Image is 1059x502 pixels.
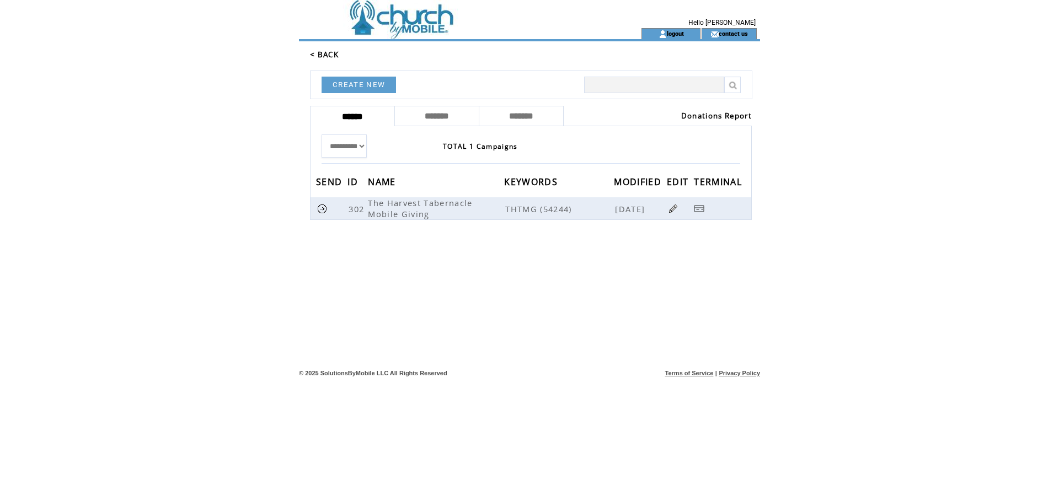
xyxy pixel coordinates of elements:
[659,30,667,39] img: account_icon.gif
[694,173,745,193] span: TERMINAL
[667,30,684,37] a: logout
[347,173,361,193] span: ID
[349,203,367,214] span: 302
[688,19,756,26] span: Hello [PERSON_NAME]
[719,30,748,37] a: contact us
[347,178,361,185] a: ID
[504,173,560,193] span: KEYWORDS
[299,370,447,376] span: © 2025 SolutionsByMobile LLC All Rights Reserved
[322,77,396,93] a: CREATE NEW
[368,173,398,193] span: NAME
[316,173,345,193] span: SEND
[681,111,752,121] a: Donations Report
[614,173,664,193] span: MODIFIED
[667,173,691,193] span: EDIT
[710,30,719,39] img: contact_us_icon.gif
[443,142,518,151] span: TOTAL 1 Campaigns
[505,203,613,214] span: THTMG (54244)
[614,178,664,185] a: MODIFIED
[368,197,472,219] span: The Harvest Tabernacle Mobile Giving
[719,370,760,376] a: Privacy Policy
[615,203,648,214] span: [DATE]
[665,370,714,376] a: Terms of Service
[504,178,560,185] a: KEYWORDS
[715,370,717,376] span: |
[368,178,398,185] a: NAME
[310,50,339,60] a: < BACK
